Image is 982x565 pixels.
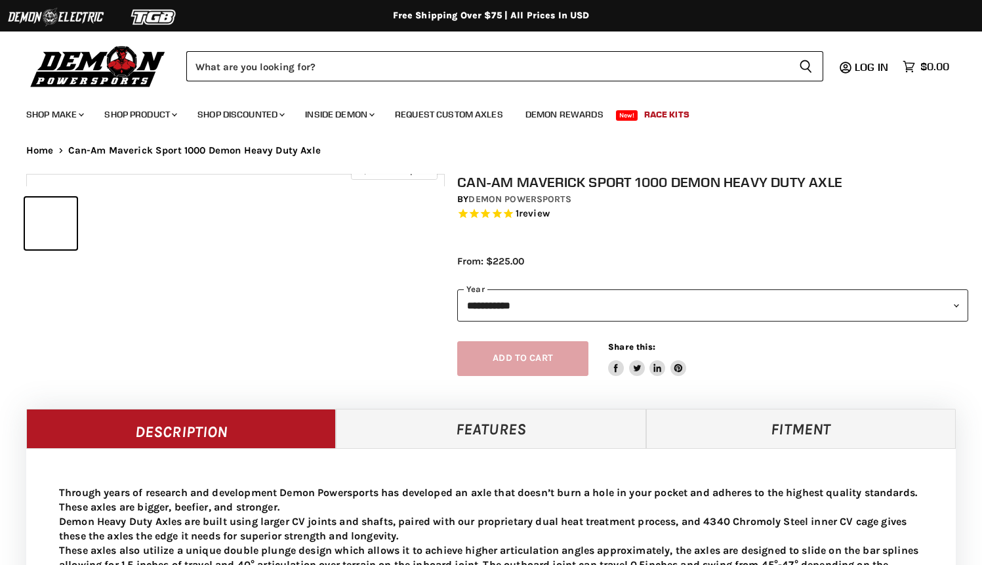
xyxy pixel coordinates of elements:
a: Demon Rewards [516,101,613,128]
button: IMAGE thumbnail [192,198,244,249]
span: Rated 5.0 out of 5 stars 1 reviews [457,207,968,221]
a: Features [336,409,645,448]
span: $0.00 [920,60,949,73]
span: Share this: [608,342,655,352]
img: Demon Powersports [26,43,170,89]
a: Shop Product [94,101,185,128]
a: Home [26,145,54,156]
a: Shop Make [16,101,92,128]
select: year [457,289,968,322]
a: Fitment [646,409,956,448]
a: Race Kits [634,101,699,128]
a: Log in [849,61,896,73]
a: Request Custom Axles [385,101,513,128]
h1: Can-Am Maverick Sport 1000 Demon Heavy Duty Axle [457,174,968,190]
a: Shop Discounted [188,101,293,128]
span: Can-Am Maverick Sport 1000 Demon Heavy Duty Axle [68,145,321,156]
a: Demon Powersports [468,194,571,205]
span: Click to expand [358,165,430,175]
button: Search [788,51,823,81]
span: New! [616,110,638,121]
input: Search [186,51,788,81]
a: Description [26,409,336,448]
button: IMAGE thumbnail [25,198,77,249]
span: 1 reviews [516,207,550,219]
ul: Main menu [16,96,946,128]
form: Product [186,51,823,81]
img: Demon Electric Logo 2 [7,5,105,30]
span: review [519,207,550,219]
button: IMAGE thumbnail [81,198,133,249]
div: by [457,192,968,207]
aside: Share this: [608,341,686,376]
a: $0.00 [896,57,956,76]
a: Inside Demon [295,101,382,128]
img: TGB Logo 2 [105,5,203,30]
span: From: $225.00 [457,255,524,267]
span: Log in [855,60,888,73]
button: IMAGE thumbnail [136,198,188,249]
